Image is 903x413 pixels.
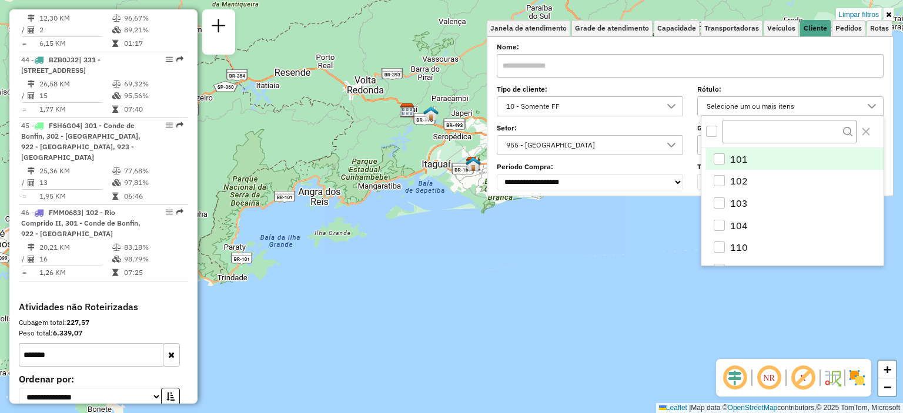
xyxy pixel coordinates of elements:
[39,78,112,90] td: 26,58 KM
[706,170,884,192] li: 102
[689,404,691,412] span: |
[19,372,188,386] label: Ordenar por:
[112,106,118,113] i: Tempo total em rota
[28,167,35,174] i: Distância Total
[884,8,894,21] a: Ocultar filtros
[755,364,783,392] span: Ocultar NR
[161,388,180,406] button: Ordem crescente
[112,167,121,174] i: % de utilização do peso
[112,15,121,22] i: % de utilização do peso
[112,80,121,88] i: % de utilização do peso
[19,328,188,338] div: Peso total:
[704,25,759,32] span: Transportadoras
[878,361,896,378] a: Zoom in
[39,103,112,115] td: 1,77 KM
[166,56,173,63] em: Opções
[21,90,27,102] td: /
[423,106,439,121] img: Fabrica Piraí
[39,38,112,49] td: 6,15 KM
[21,208,141,238] span: 46 -
[112,26,121,33] i: % de utilização da cubagem
[112,179,121,186] i: % de utilização da cubagem
[123,90,183,102] td: 95,56%
[21,177,27,189] td: /
[656,403,903,413] div: Map data © contributors,© 2025 TomTom, Microsoft
[28,244,35,251] i: Distância Total
[21,121,141,162] span: 45 -
[706,258,884,281] li: 111
[848,368,867,387] img: Exibir/Ocultar setores
[21,103,27,115] td: =
[836,8,881,21] a: Limpar filtros
[123,190,183,202] td: 06:46
[21,24,27,36] td: /
[123,78,183,90] td: 69,32%
[697,123,884,133] label: Grupo de Setor:
[28,179,35,186] i: Total de Atividades
[39,12,112,24] td: 12,30 KM
[123,103,183,115] td: 07:40
[497,123,683,133] label: Setor:
[823,368,842,387] img: Fluxo de ruas
[21,208,141,238] span: | 102 - Rio Comprido II, 301 - Conde de Bonfin, 922 - [GEOGRAPHIC_DATA]
[39,190,112,202] td: 1,95 KM
[123,38,183,49] td: 01:17
[39,177,112,189] td: 13
[28,80,35,88] i: Distância Total
[166,122,173,129] em: Opções
[53,328,82,337] strong: 6.339,07
[39,241,112,253] td: 20,21 KM
[706,126,717,137] div: All items unselected
[166,209,173,216] em: Opções
[49,208,81,217] span: FMM0683
[497,84,683,95] label: Tipo de cliente:
[490,25,567,32] span: Janela de atendimento
[49,55,79,64] span: BZB0J32
[39,253,112,265] td: 16
[400,103,415,118] img: CDI Piraí
[207,14,230,41] a: Nova sessão e pesquisa
[697,162,884,172] label: Tempo de atendimento:
[39,165,112,177] td: 25,36 KM
[857,122,875,141] button: Close
[728,404,778,412] a: OpenStreetMap
[112,193,118,200] i: Tempo total em rota
[870,25,889,32] span: Rotas
[721,364,749,392] span: Ocultar deslocamento
[884,380,891,394] span: −
[39,267,112,278] td: 1,26 KM
[706,192,884,214] li: 103
[176,56,183,63] em: Rota exportada
[123,24,183,36] td: 89,21%
[706,214,884,237] li: 104
[49,121,80,130] span: FSH6G04
[884,362,891,377] span: +
[66,318,89,327] strong: 227,57
[123,177,183,189] td: 97,81%
[497,162,683,172] label: Período Compra:
[123,253,183,265] td: 98,79%
[789,364,817,392] span: Exibir rótulo
[112,40,118,47] i: Tempo total em rota
[21,190,27,202] td: =
[123,241,183,253] td: 83,18%
[706,237,884,259] li: 110
[767,25,795,32] span: Veículos
[28,26,35,33] i: Total de Atividades
[112,269,118,276] i: Tempo total em rota
[575,25,649,32] span: Grade de atendimento
[112,244,121,251] i: % de utilização do peso
[123,267,183,278] td: 07:25
[112,92,121,99] i: % de utilização da cubagem
[112,256,121,263] i: % de utilização da cubagem
[706,148,884,170] li: 101
[878,378,896,396] a: Zoom out
[835,25,862,32] span: Pedidos
[21,267,27,278] td: =
[123,12,183,24] td: 96,67%
[497,42,884,52] label: Nome:
[21,55,101,75] span: 44 -
[502,97,660,116] div: 10 - Somente FF
[28,92,35,99] i: Total de Atividades
[176,122,183,129] em: Rota exportada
